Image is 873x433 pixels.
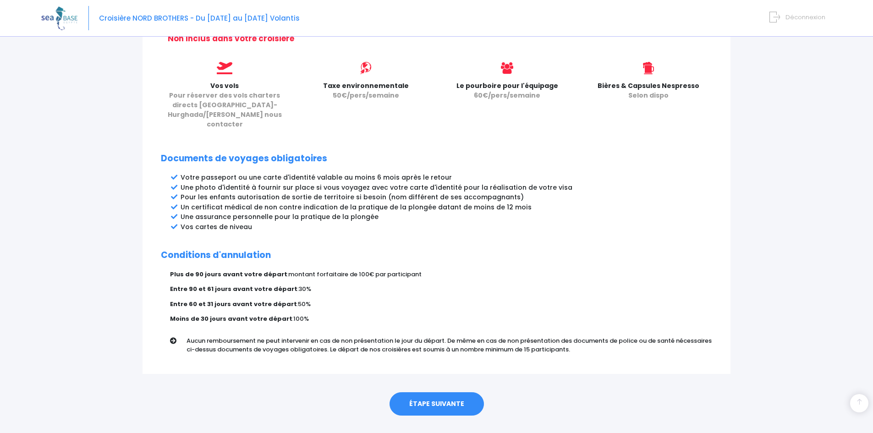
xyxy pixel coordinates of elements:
[99,13,300,23] span: Croisière NORD BROTHERS - Du [DATE] au [DATE] Volantis
[628,91,669,100] span: Selon dispo
[181,192,712,202] li: Pour les enfants autorisation de sortie de territoire si besoin (nom différent de ses accompagnants)
[298,300,311,308] span: 50%
[181,222,712,232] li: Vos cartes de niveau
[170,285,297,293] strong: Entre 90 et 61 jours avant votre départ
[170,270,712,279] p: :
[501,62,513,74] img: icon_users@2x.png
[170,300,297,308] strong: Entre 60 et 31 jours avant votre départ
[161,250,712,261] h2: Conditions d'annulation
[181,212,712,222] li: Une assurance personnelle pour la pratique de la plongée
[785,13,825,22] span: Déconnexion
[161,153,712,164] h2: Documents de voyages obligatoires
[298,285,311,293] span: 30%
[187,336,719,354] p: Aucun remboursement ne peut intervenir en cas de non présentation le jour du départ. De même en c...
[390,392,484,416] a: ÉTAPE SUIVANTE
[181,173,712,182] li: Votre passeport ou une carte d'identité valable au moins 6 mois après le retour
[643,62,653,74] img: icon_biere.svg
[181,203,712,212] li: Un certificat médical de non contre indication de la pratique de la plongée datant de moins de 12...
[170,300,712,309] p: :
[168,91,282,129] span: Pour réserver des vols charters directs [GEOGRAPHIC_DATA]-Hurghada/[PERSON_NAME] nous contacter
[181,183,712,192] li: Une photo d'identité à fournir sur place si vous voyagez avec votre carte d'identité pour la réal...
[168,34,712,43] h2: Non inclus dans votre croisière
[444,81,571,100] p: Le pourboire pour l'équipage
[585,81,712,100] p: Bières & Capsules Nespresso
[293,314,309,323] span: 100%
[170,314,292,323] strong: Moins de 30 jours avant votre départ
[288,270,422,279] span: montant forfaitaire de 100€ par participant
[302,81,429,100] p: Taxe environnementale
[161,81,288,129] p: Vos vols
[170,270,287,279] strong: Plus de 90 jours avant votre départ
[474,91,540,100] span: 60€/pers/semaine
[217,62,232,74] img: icon_vols.svg
[170,285,712,294] p: :
[333,91,399,100] span: 50€/pers/semaine
[170,314,712,323] p: :
[360,62,372,74] img: icon_environment.svg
